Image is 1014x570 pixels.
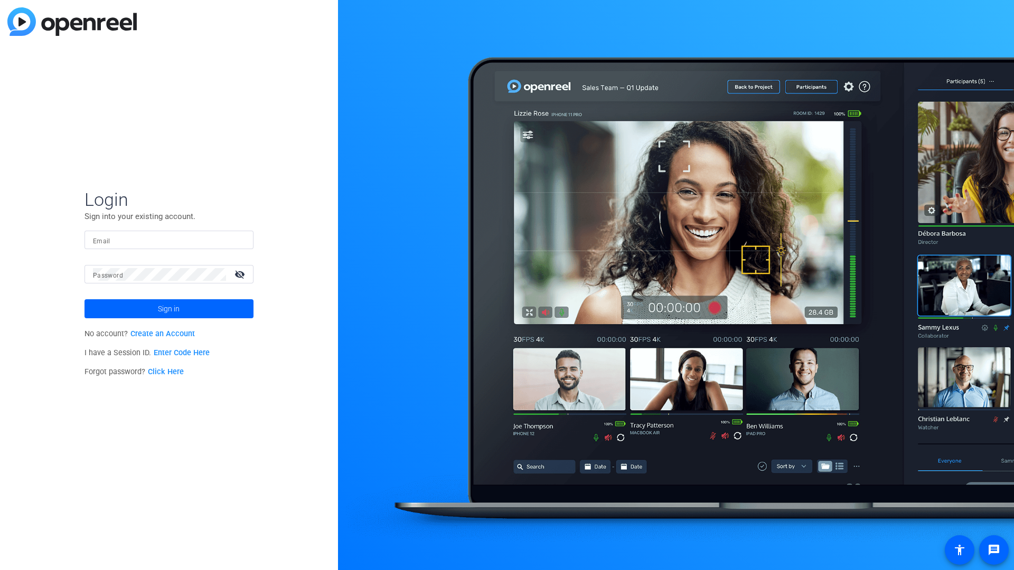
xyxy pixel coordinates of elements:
p: Sign into your existing account. [84,211,253,222]
span: Forgot password? [84,367,184,376]
span: I have a Session ID. [84,348,210,357]
mat-icon: visibility_off [228,267,253,282]
a: Enter Code Here [154,348,210,357]
input: Enter Email Address [93,234,245,246]
mat-icon: message [988,544,1000,556]
mat-label: Password [93,272,123,279]
button: Sign in [84,299,253,318]
img: blue-gradient.svg [7,7,137,36]
span: Login [84,188,253,211]
mat-icon: accessibility [953,544,966,556]
mat-label: Email [93,237,110,245]
span: Sign in [158,296,180,322]
a: Click Here [148,367,184,376]
span: No account? [84,329,195,338]
a: Create an Account [130,329,195,338]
